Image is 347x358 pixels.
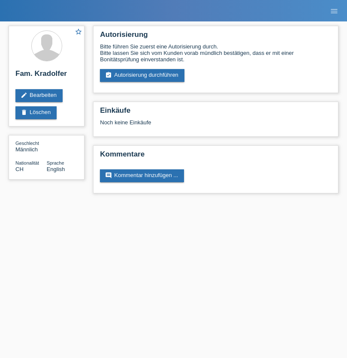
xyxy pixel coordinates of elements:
[100,69,184,82] a: assignment_turned_inAutorisierung durchführen
[15,166,24,172] span: Schweiz
[21,109,27,116] i: delete
[100,106,332,119] h2: Einkäufe
[100,30,332,43] h2: Autorisierung
[100,119,332,132] div: Noch keine Einkäufe
[15,141,39,146] span: Geschlecht
[75,28,82,37] a: star_border
[326,8,343,13] a: menu
[100,43,332,63] div: Bitte führen Sie zuerst eine Autorisierung durch. Bitte lassen Sie sich vom Kunden vorab mündlich...
[15,69,78,82] h2: Fam. Kradolfer
[105,72,112,78] i: assignment_turned_in
[15,140,47,153] div: Männlich
[75,28,82,36] i: star_border
[47,166,65,172] span: English
[21,92,27,99] i: edit
[100,150,332,163] h2: Kommentare
[15,106,57,119] a: deleteLöschen
[330,7,338,15] i: menu
[47,160,64,165] span: Sprache
[105,172,112,179] i: comment
[100,169,184,182] a: commentKommentar hinzufügen ...
[15,160,39,165] span: Nationalität
[15,89,63,102] a: editBearbeiten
